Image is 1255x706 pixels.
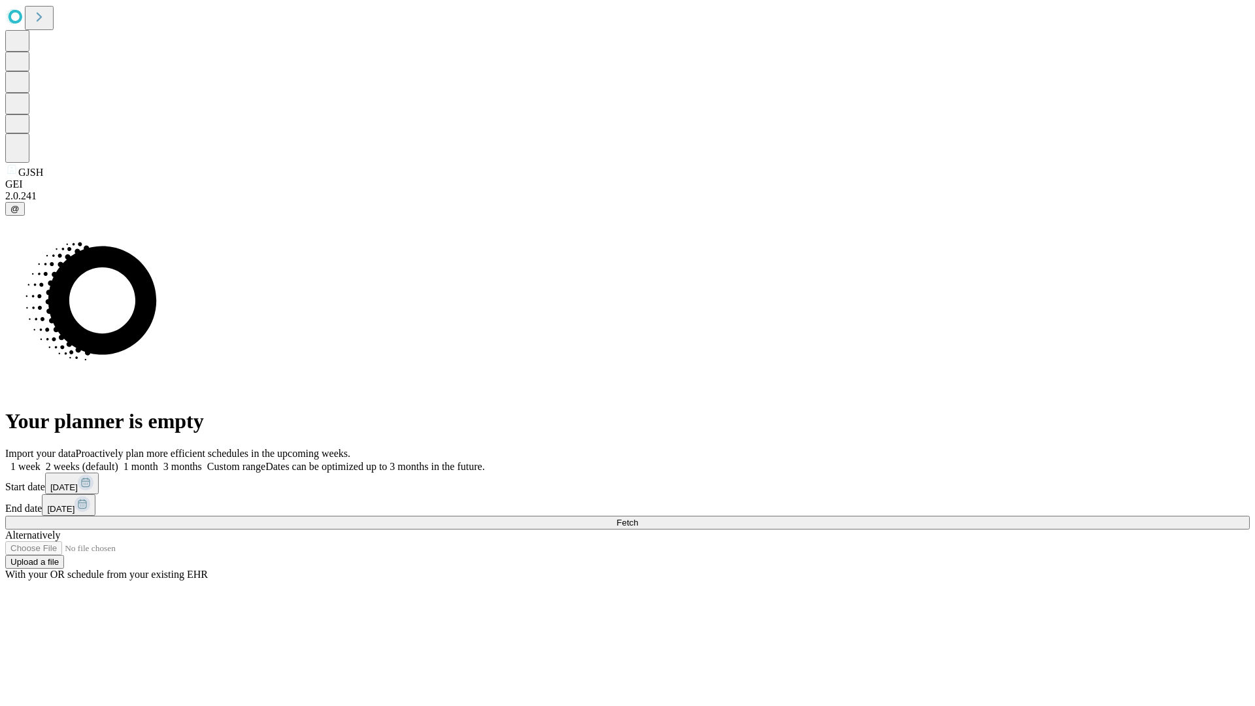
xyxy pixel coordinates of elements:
span: Alternatively [5,529,60,541]
div: End date [5,494,1250,516]
span: Proactively plan more efficient schedules in the upcoming weeks. [76,448,350,459]
span: With your OR schedule from your existing EHR [5,569,208,580]
span: 2 weeks (default) [46,461,118,472]
button: [DATE] [45,473,99,494]
span: Fetch [616,518,638,528]
div: GEI [5,178,1250,190]
button: [DATE] [42,494,95,516]
h1: Your planner is empty [5,409,1250,433]
span: Custom range [207,461,265,472]
button: Upload a file [5,555,64,569]
span: 3 months [163,461,202,472]
button: @ [5,202,25,216]
span: [DATE] [50,482,78,492]
span: @ [10,204,20,214]
span: 1 week [10,461,41,472]
div: 2.0.241 [5,190,1250,202]
button: Fetch [5,516,1250,529]
span: Dates can be optimized up to 3 months in the future. [265,461,484,472]
span: 1 month [124,461,158,472]
span: GJSH [18,167,43,178]
div: Start date [5,473,1250,494]
span: Import your data [5,448,76,459]
span: [DATE] [47,504,75,514]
